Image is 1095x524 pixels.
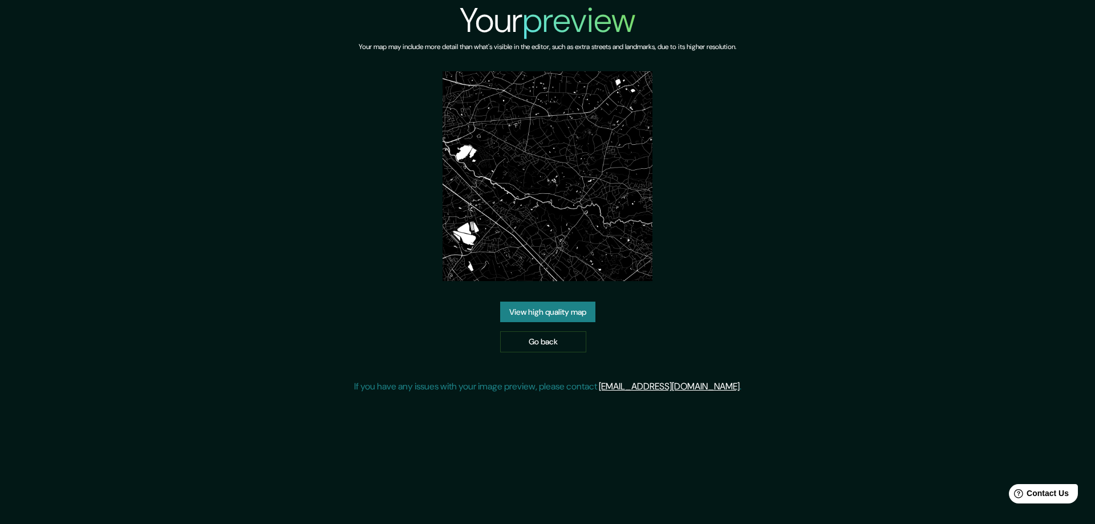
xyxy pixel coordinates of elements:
[359,41,736,53] h6: Your map may include more detail than what's visible in the editor, such as extra streets and lan...
[443,71,652,281] img: created-map-preview
[599,380,740,392] a: [EMAIL_ADDRESS][DOMAIN_NAME]
[500,331,586,352] a: Go back
[993,480,1082,511] iframe: Help widget launcher
[500,302,595,323] a: View high quality map
[354,380,741,393] p: If you have any issues with your image preview, please contact .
